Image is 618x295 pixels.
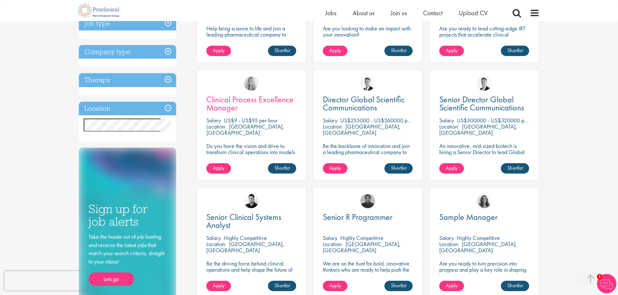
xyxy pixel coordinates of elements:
a: Shortlist [501,163,529,174]
span: Senior Clinical Systems Analyst [206,211,281,231]
span: Apply [446,282,457,289]
p: US$300000 - US$320000 per annum + Highly Competitive Salary [457,117,609,124]
p: [GEOGRAPHIC_DATA], [GEOGRAPHIC_DATA] [323,240,401,254]
a: Senior Director Global Scientific Communications [439,96,529,112]
span: Apply [329,282,341,289]
a: Apply [439,281,464,291]
p: [GEOGRAPHIC_DATA], [GEOGRAPHIC_DATA] [206,123,284,136]
p: Highly Competitive [457,234,500,242]
a: Clinical Process Excellence Manager [206,96,296,112]
div: Take the hassle out of job hunting and receive the latest jobs that match your search criteria, s... [89,233,166,286]
a: Shortlist [501,46,529,56]
img: George Watson [360,76,375,91]
a: Shortlist [268,281,296,291]
a: Senior Clinical Systems Analyst [206,213,296,229]
span: 1 [597,274,602,279]
span: Location: [439,240,459,248]
span: Director Global Scientific Communications [323,94,405,113]
span: Sample Manager [439,211,498,222]
span: Salary [323,234,337,242]
iframe: reCAPTCHA [5,271,88,290]
span: Salary [323,117,337,124]
a: Lets go [89,272,134,286]
p: An innovative, mid-sized biotech is hiring a Senior Director to lead Global Scientific Communicat... [439,143,529,167]
span: Salary [206,117,221,124]
p: US$9 - US$95 per hour [224,117,278,124]
a: About us [353,9,374,17]
span: Salary [206,234,221,242]
p: [GEOGRAPHIC_DATA], [GEOGRAPHIC_DATA] [206,240,284,254]
img: Mike Raletz [360,194,375,208]
a: Apply [323,163,347,174]
a: Shortlist [268,46,296,56]
a: Upload CV [459,9,488,17]
span: Location: [439,123,459,130]
p: Help bring science to life and join a leading pharmaceutical company to play a key role in delive... [206,25,296,56]
span: Location: [323,240,343,248]
span: Salary [439,234,454,242]
a: Apply [206,281,231,291]
p: US$255000 - US$260000 per annum + Highly Competitive Salary [340,117,492,124]
a: Apply [206,46,231,56]
img: Chatbot [597,274,616,293]
h3: Therapy [79,73,176,87]
a: Director Global Scientific Communications [323,96,413,112]
p: Are you looking to make an impact with your innovation? [323,25,413,38]
span: Apply [329,165,341,171]
a: Join us [391,9,407,17]
p: Highly Competitive [224,234,267,242]
a: Shortlist [384,163,413,174]
a: Shortlist [384,281,413,291]
span: Apply [329,47,341,54]
span: Apply [213,282,224,289]
a: Sample Manager [439,213,529,221]
p: We are on the hunt for bold, innovative thinkers who are ready to help push the boundaries of sci... [323,260,413,285]
h3: Location [79,102,176,116]
span: Apply [213,165,224,171]
p: Highly Competitive [340,234,383,242]
a: Apply [323,46,347,56]
a: Apply [206,163,231,174]
h3: Sign up for job alerts [89,203,166,228]
h3: Job type [79,17,176,30]
a: Apply [323,281,347,291]
p: Be the backbone of innovation and join a leading pharmaceutical company to help keep life-changin... [323,143,413,174]
a: Contact [423,9,442,17]
a: Apply [439,46,464,56]
a: Apply [439,163,464,174]
img: Jackie Cerchio [477,194,491,208]
span: Location: [206,240,226,248]
p: [GEOGRAPHIC_DATA], [GEOGRAPHIC_DATA] [323,123,401,136]
img: George Watson [477,76,491,91]
img: Shannon Briggs [244,76,259,91]
span: Salary [439,117,454,124]
img: Anderson Maldonado [244,194,259,208]
h3: Company type [79,45,176,59]
a: Shortlist [501,281,529,291]
span: Clinical Process Excellence Manager [206,94,294,113]
span: Apply [446,47,457,54]
span: Senior Director Global Scientific Communications [439,94,524,113]
p: Are you ready to lead cutting-edge IRT projects that accelerate clinical breakthroughs in biotech? [439,25,529,44]
a: Jobs [325,9,336,17]
p: Are you ready to turn precision into progress and play a key role in shaping the future of pharma... [439,260,529,279]
a: Senior R Programmer [323,213,413,221]
a: Shortlist [268,163,296,174]
span: Senior R Programmer [323,211,393,222]
span: Location: [323,123,343,130]
span: Apply [213,47,224,54]
a: Shortlist [384,46,413,56]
